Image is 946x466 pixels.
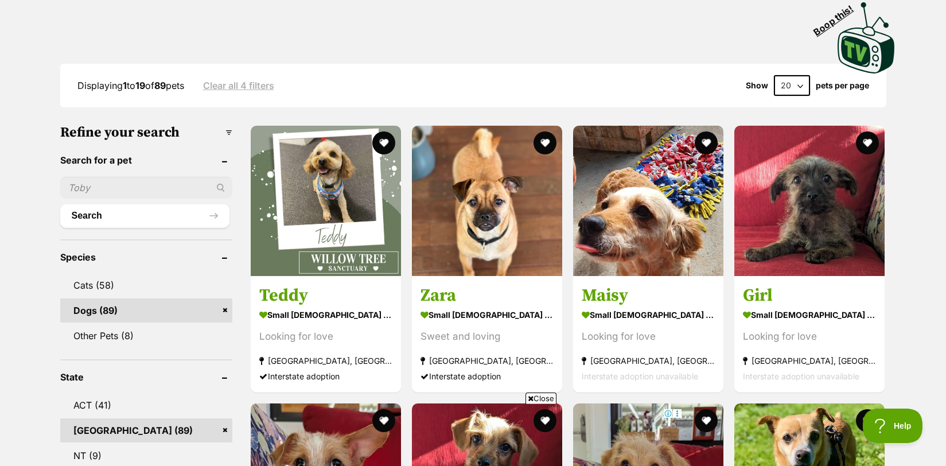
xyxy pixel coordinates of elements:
[60,372,232,382] header: State
[743,371,859,381] span: Interstate adoption unavailable
[60,204,229,227] button: Search
[582,353,715,368] strong: [GEOGRAPHIC_DATA], [GEOGRAPHIC_DATA]
[743,306,876,323] strong: small [DEMOGRAPHIC_DATA] Dog
[60,125,232,141] h3: Refine your search
[60,155,232,165] header: Search for a pet
[251,276,401,393] a: Teddy small [DEMOGRAPHIC_DATA] Dog Looking for love [GEOGRAPHIC_DATA], [GEOGRAPHIC_DATA] Intersta...
[60,324,232,348] a: Other Pets (8)
[838,2,895,73] img: PetRescue TV logo
[746,81,768,90] span: Show
[421,306,554,323] strong: small [DEMOGRAPHIC_DATA] Dog
[525,393,556,404] span: Close
[251,126,401,276] img: Teddy - Cavalier King Charles Spaniel Dog
[259,329,392,344] div: Looking for love
[60,298,232,323] a: Dogs (89)
[573,126,723,276] img: Maisy - Cavalier King Charles Spaniel Dog
[695,131,718,154] button: favourite
[863,409,923,443] iframe: Help Scout Beacon - Open
[60,393,232,417] a: ACT (41)
[135,80,145,91] strong: 19
[421,329,554,344] div: Sweet and loving
[734,126,885,276] img: Girl - Chihuahua x Cavalier King Charles Spaniel Dog
[264,409,682,460] iframe: Advertisement
[582,285,715,306] h3: Maisy
[60,273,232,297] a: Cats (58)
[154,80,166,91] strong: 89
[582,371,698,381] span: Interstate adoption unavailable
[582,329,715,344] div: Looking for love
[259,285,392,306] h3: Teddy
[259,353,392,368] strong: [GEOGRAPHIC_DATA], [GEOGRAPHIC_DATA]
[743,285,876,306] h3: Girl
[421,368,554,384] div: Interstate adoption
[573,276,723,393] a: Maisy small [DEMOGRAPHIC_DATA] Dog Looking for love [GEOGRAPHIC_DATA], [GEOGRAPHIC_DATA] Intersta...
[582,306,715,323] strong: small [DEMOGRAPHIC_DATA] Dog
[534,131,556,154] button: favourite
[857,409,879,432] button: favourite
[421,285,554,306] h3: Zara
[60,418,232,442] a: [GEOGRAPHIC_DATA] (89)
[412,126,562,276] img: Zara - Pug x Jack Russell Terrier Dog
[77,80,184,91] span: Displaying to of pets
[734,276,885,393] a: Girl small [DEMOGRAPHIC_DATA] Dog Looking for love [GEOGRAPHIC_DATA], [GEOGRAPHIC_DATA] Interstat...
[123,80,127,91] strong: 1
[203,80,274,91] a: Clear all 4 filters
[60,252,232,262] header: Species
[421,353,554,368] strong: [GEOGRAPHIC_DATA], [GEOGRAPHIC_DATA]
[857,131,879,154] button: favourite
[695,409,718,432] button: favourite
[372,131,395,154] button: favourite
[816,81,869,90] label: pets per page
[259,306,392,323] strong: small [DEMOGRAPHIC_DATA] Dog
[743,329,876,344] div: Looking for love
[60,177,232,199] input: Toby
[412,276,562,393] a: Zara small [DEMOGRAPHIC_DATA] Dog Sweet and loving [GEOGRAPHIC_DATA], [GEOGRAPHIC_DATA] Interstat...
[743,353,876,368] strong: [GEOGRAPHIC_DATA], [GEOGRAPHIC_DATA]
[259,368,392,384] div: Interstate adoption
